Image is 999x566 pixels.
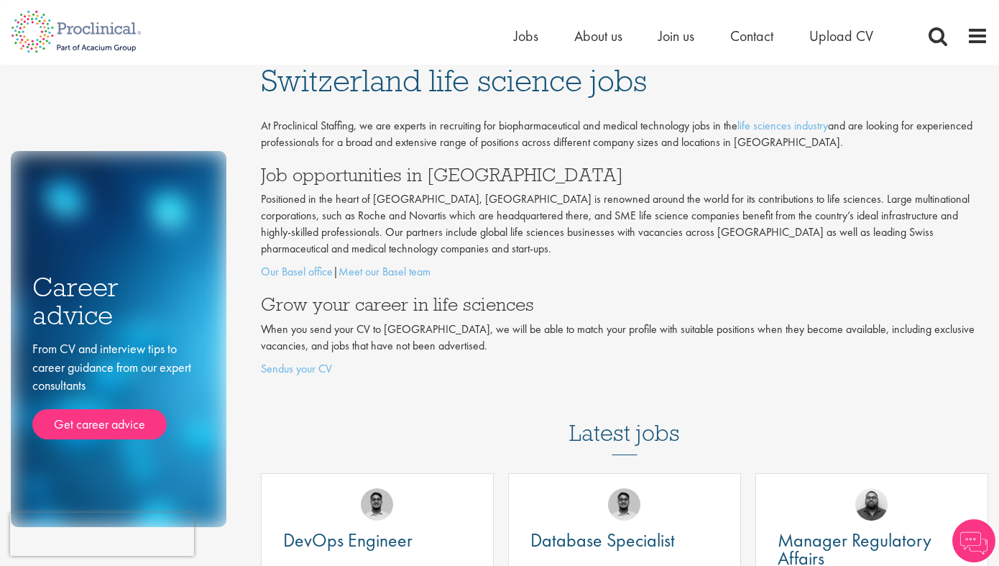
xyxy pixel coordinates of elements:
[32,339,205,439] div: From CV and interview tips to career guidance from our expert consultants
[261,264,333,279] a: Our Basel office
[569,385,680,455] h3: Latest jobs
[339,264,431,279] a: Meet our Basel team
[261,165,989,184] h3: Job opportunities in [GEOGRAPHIC_DATA]
[608,488,640,521] img: Timothy Deschamps
[10,513,194,556] iframe: reCAPTCHA
[261,191,989,257] p: Positioned in the heart of [GEOGRAPHIC_DATA], [GEOGRAPHIC_DATA] is renowned around the world for ...
[261,61,647,100] span: Switzerland life science jobs
[261,264,989,280] p: |
[261,361,332,376] a: Sendus your CV
[261,295,989,314] h3: Grow your career in life sciences
[809,27,873,45] a: Upload CV
[855,488,888,521] img: Ashley Bennett
[658,27,694,45] a: Join us
[730,27,773,45] a: Contact
[32,409,167,439] a: Get career advice
[32,273,205,329] h3: Career advice
[574,27,622,45] a: About us
[530,531,719,549] a: Database Specialist
[261,118,989,151] p: At Proclinical Staffing, we are experts in recruiting for biopharmaceutical and medical technolog...
[514,27,538,45] a: Jobs
[283,528,413,552] span: DevOps Engineer
[530,528,675,552] span: Database Specialist
[952,519,995,562] img: Chatbot
[261,321,989,355] p: When you send your CV to [GEOGRAPHIC_DATA], we will be able to match your profile with suitable p...
[737,118,828,133] a: life sciences industry
[283,531,471,549] a: DevOps Engineer
[361,488,393,521] img: Timothy Deschamps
